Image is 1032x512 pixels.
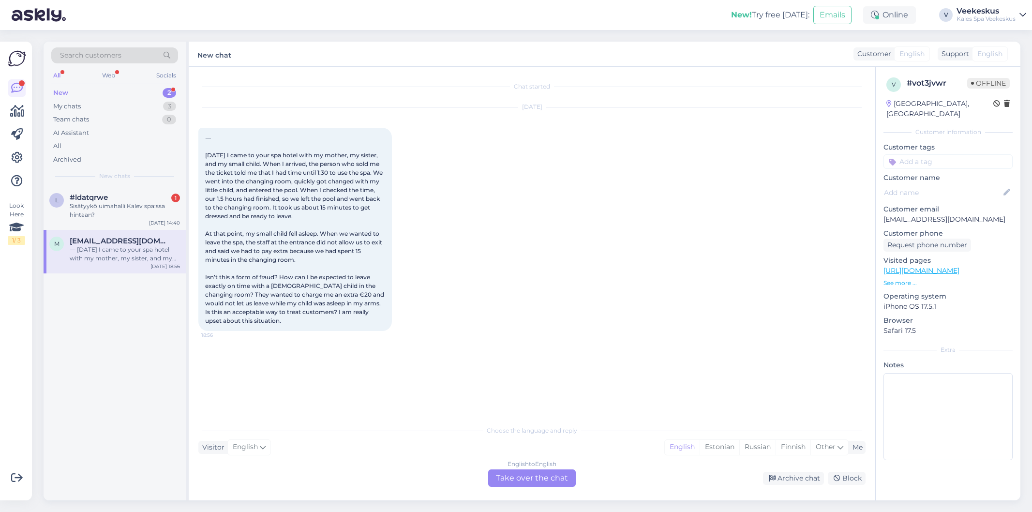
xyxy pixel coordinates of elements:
label: New chat [197,47,231,60]
p: Customer email [883,204,1013,214]
div: [DATE] [198,103,866,111]
p: Customer name [883,173,1013,183]
div: Try free [DATE]: [731,9,809,21]
b: New! [731,10,752,19]
div: All [53,141,61,151]
span: l [55,196,59,204]
input: Add name [884,187,1002,198]
p: iPhone OS 17.5.1 [883,301,1013,312]
div: 1 / 3 [8,236,25,245]
div: Online [863,6,916,24]
input: Add a tag [883,154,1013,169]
span: Offline [967,78,1010,89]
p: Notes [883,360,1013,370]
p: Safari 17.5 [883,326,1013,336]
div: My chats [53,102,81,111]
p: Customer phone [883,228,1013,239]
div: English [665,440,700,454]
span: English [977,49,1002,59]
div: 0 [162,115,176,124]
div: AI Assistant [53,128,89,138]
p: Operating system [883,291,1013,301]
span: mahdism775@gmail.com [70,237,170,245]
div: Customer [853,49,891,59]
div: # vot3jvwr [907,77,967,89]
div: Me [849,442,863,452]
div: Visitor [198,442,224,452]
div: Chat started [198,82,866,91]
div: Team chats [53,115,89,124]
div: Customer information [883,128,1013,136]
div: Russian [739,440,776,454]
div: Request phone number [883,239,971,252]
div: Choose the language and reply [198,426,866,435]
div: Kales Spa Veekeskus [957,15,1016,23]
a: VeekeskusKales Spa Veekeskus [957,7,1026,23]
p: [EMAIL_ADDRESS][DOMAIN_NAME] [883,214,1013,225]
div: Finnish [776,440,810,454]
img: Askly Logo [8,49,26,68]
div: 3 [163,102,176,111]
div: All [51,69,62,82]
span: ⸻ [DATE] I came to your spa hotel with my mother, my sister, and my small child. When I arrived, ... [205,134,386,324]
div: Estonian [700,440,739,454]
button: Emails [813,6,852,24]
div: Take over the chat [488,469,576,487]
span: English [233,442,258,452]
span: v [892,81,896,88]
div: V [939,8,953,22]
span: English [899,49,925,59]
div: English to English [508,460,556,468]
div: Socials [154,69,178,82]
div: [GEOGRAPHIC_DATA], [GEOGRAPHIC_DATA] [886,99,993,119]
div: Veekeskus [957,7,1016,15]
span: Search customers [60,50,121,60]
div: 2 [163,88,176,98]
div: Extra [883,346,1013,354]
p: Visited pages [883,256,1013,266]
div: 1 [171,194,180,202]
div: Support [938,49,969,59]
div: Block [828,472,866,485]
span: #ldatqrwe [70,193,108,202]
div: Sisätyykö uimahalli Kalev spa:ssa hintaan? [70,202,180,219]
div: Archive chat [763,472,824,485]
div: ⸻ [DATE] I came to your spa hotel with my mother, my sister, and my small child. When I arrived, ... [70,245,180,263]
div: [DATE] 18:56 [150,263,180,270]
span: m [54,240,60,247]
p: Customer tags [883,142,1013,152]
div: Look Here [8,201,25,245]
span: 18:56 [201,331,238,339]
div: Archived [53,155,81,165]
a: [URL][DOMAIN_NAME] [883,266,959,275]
div: [DATE] 14:40 [149,219,180,226]
p: See more ... [883,279,1013,287]
p: Browser [883,316,1013,326]
div: Web [100,69,117,82]
div: New [53,88,68,98]
span: Other [816,442,836,451]
span: New chats [99,172,130,181]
